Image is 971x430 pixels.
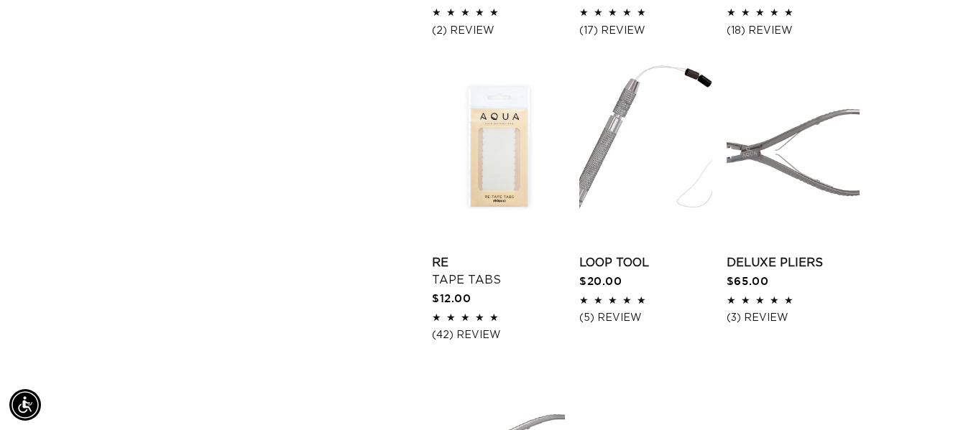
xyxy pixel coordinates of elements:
[9,389,41,421] div: Accessibility Menu
[579,254,712,271] a: Loop Tool
[899,361,971,430] iframe: Chat Widget
[727,254,860,271] a: Deluxe Pliers
[432,254,565,289] a: Re Tape Tabs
